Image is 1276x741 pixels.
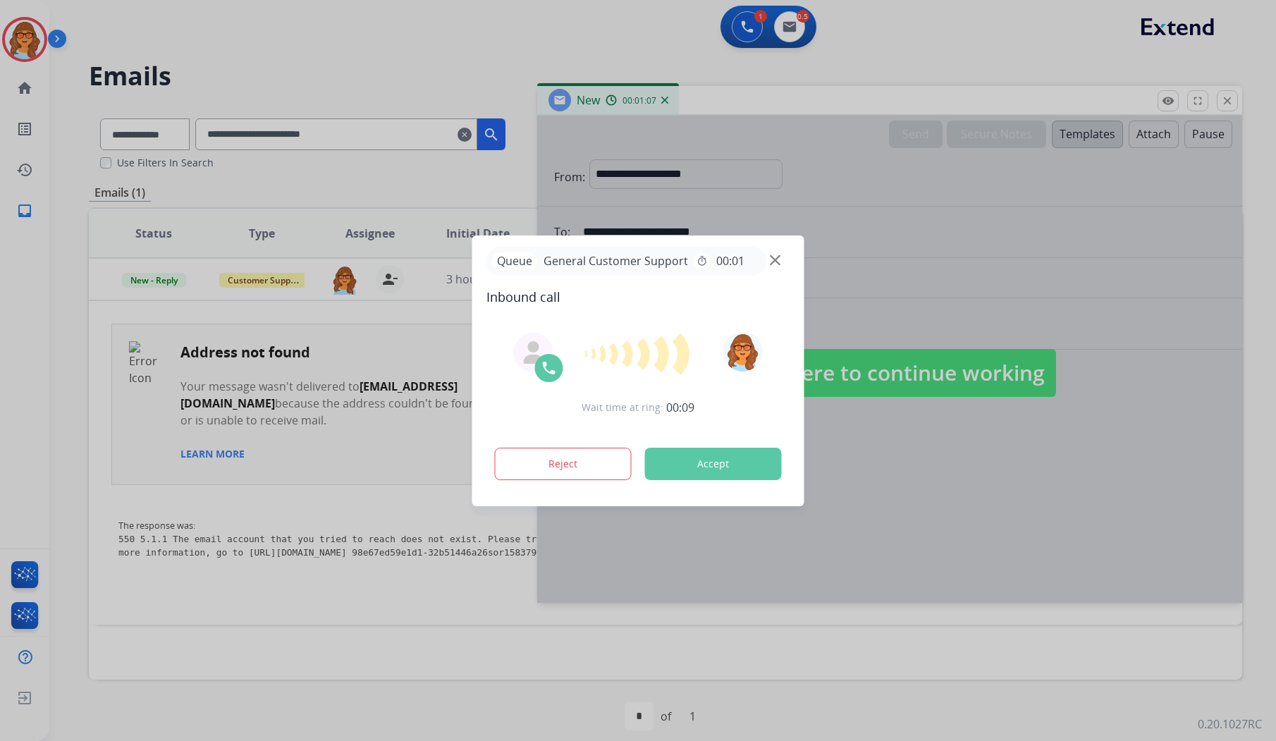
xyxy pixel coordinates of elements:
span: General Customer Support [538,252,694,269]
span: Inbound call [486,287,790,307]
p: Queue [492,252,538,270]
img: close-button [770,255,780,265]
span: 00:01 [716,252,744,269]
span: 00:09 [666,399,694,416]
img: agent-avatar [522,341,545,364]
p: 0.20.1027RC [1198,716,1262,733]
img: avatar [723,332,762,372]
button: Accept [645,448,782,480]
span: Wait time at ring: [582,400,663,415]
mat-icon: timer [697,255,708,267]
button: Reject [495,448,632,480]
img: call-icon [541,360,558,376]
